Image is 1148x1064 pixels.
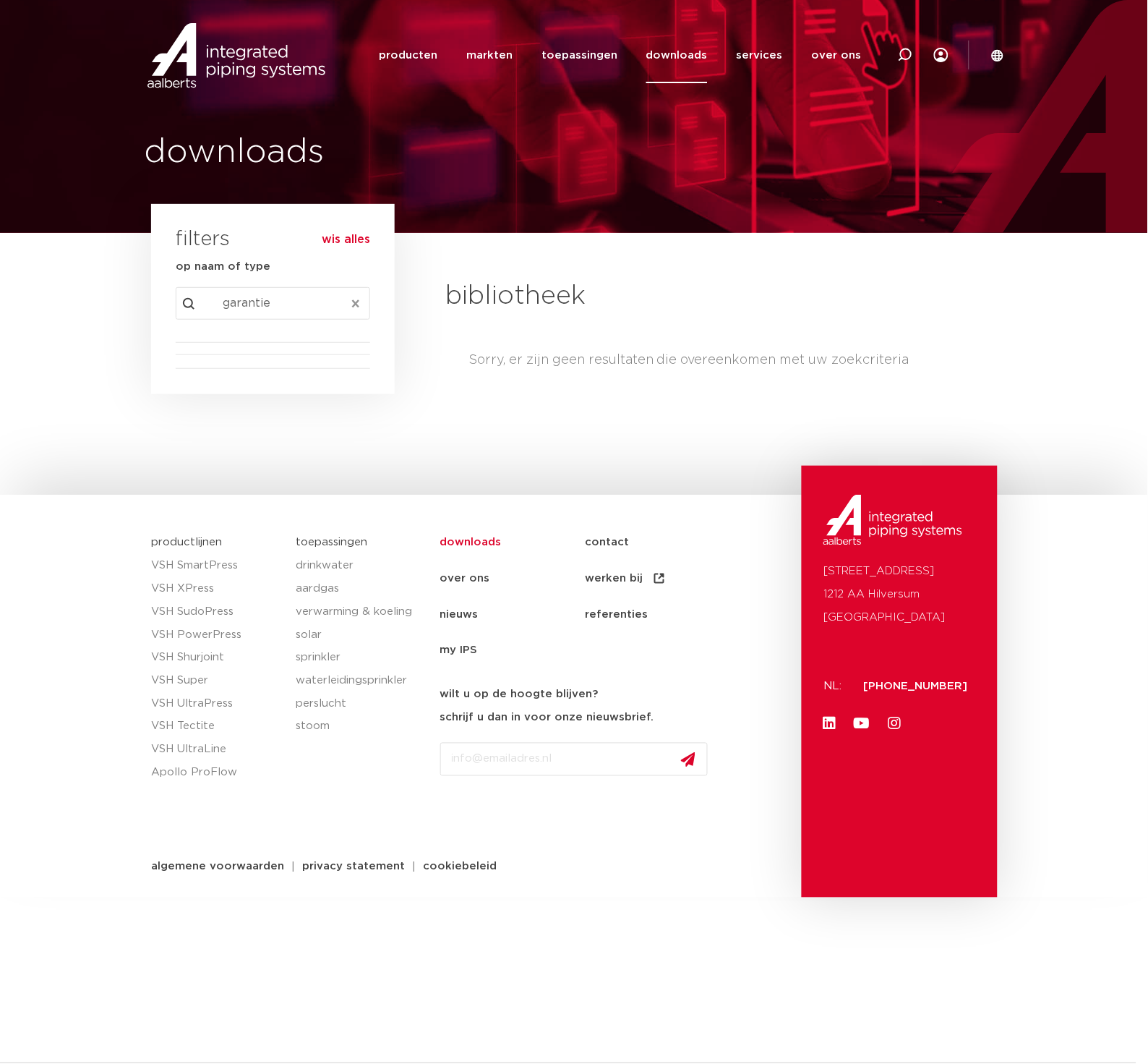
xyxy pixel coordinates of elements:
[440,633,586,669] a: my IPS
[296,647,426,670] a: sprinkler
[440,689,599,700] strong: wilt u op de hoogte blijven?
[586,597,731,633] a: referenties
[440,524,795,669] nav: Menu
[151,693,281,716] a: VSH UltraPress
[151,623,281,647] a: VSH PowerPress
[151,739,281,762] a: VSH UltraLine
[151,600,281,623] a: VSH SudoPress
[440,712,654,723] strong: schrijf u dan in voor onze nieuwsbrief.
[823,560,975,629] p: [STREET_ADDRESS] 1212 AA Hilversum [GEOGRAPHIC_DATA]
[864,681,968,692] a: [PHONE_NUMBER]
[412,861,507,872] a: cookiebeleid
[296,670,426,693] a: waterleidingsprinkler
[379,27,437,83] a: producten
[151,861,284,872] span: algemene voorwaarden
[296,600,426,623] a: verwarming & koeling
[440,743,708,776] input: info@emailadres.nl
[823,676,847,699] p: NL:
[151,537,222,548] a: productlijnen
[176,261,270,272] strong: op naam of type
[586,524,731,561] a: contact
[466,27,513,83] a: markten
[379,27,862,83] nav: Menu
[586,561,731,597] a: werken bij
[151,715,281,739] a: VSH Tectite
[296,554,426,577] a: drinkwater
[144,129,567,176] h1: downloads
[302,861,405,872] span: privacy statement
[322,232,370,247] button: wis alles
[468,315,997,407] div: Sorry, er zijn geen resultaten die overeenkomen met uw zoekcriteria
[440,524,586,561] a: downloads
[445,279,703,314] h2: bibliotheek
[151,647,281,670] a: VSH Shurjoint
[151,554,281,577] a: VSH SmartPress
[737,27,783,83] a: services
[296,623,426,647] a: solar
[812,27,862,83] a: over ons
[291,861,416,872] a: privacy statement
[151,670,281,693] a: VSH Super
[296,715,426,739] a: stoom
[440,788,660,844] iframe: reCAPTCHA
[646,27,708,83] a: downloads
[440,597,586,633] a: nieuws
[681,752,695,767] img: send.svg
[440,561,586,597] a: over ons
[296,577,426,600] a: aardgas
[423,861,497,872] span: cookiebeleid
[541,27,617,83] a: toepassingen
[140,861,295,872] a: algemene voorwaarden
[296,537,367,548] a: toepassingen
[151,577,281,600] a: VSH XPress
[296,693,426,716] a: perslucht
[151,762,281,785] a: Apollo ProFlow
[176,223,230,258] h3: filters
